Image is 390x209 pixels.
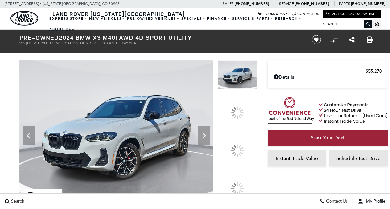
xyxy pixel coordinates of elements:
img: Used 2024 Brooklyn Gray Metallic BMW M40i image 1 [19,60,213,206]
a: Hours & Map [258,12,287,16]
a: Service & Parts [232,13,274,24]
img: Used 2024 Brooklyn Gray Metallic BMW M40i image 1 [218,60,257,90]
a: [PHONE_NUMBER] [351,1,385,6]
span: Service [279,2,294,6]
a: Instant Trade Value [268,150,326,166]
span: My Profile [363,199,385,204]
a: Land Rover [US_STATE][GEOGRAPHIC_DATA] [49,10,189,18]
span: Contact Us [325,199,348,204]
a: Details [274,74,382,80]
button: Compare vehicle [330,35,339,44]
a: Contact Us [292,12,319,16]
a: Visit Our Jaguar Website [326,12,378,16]
button: Save vehicle [310,35,323,45]
a: [PHONE_NUMBER] [295,1,329,6]
span: VIN: [19,41,26,45]
span: Start Your Deal [311,135,344,141]
a: Finance [207,13,232,24]
a: [PHONE_NUMBER] [235,1,269,6]
button: user-profile-menu [353,194,390,209]
a: Print this Pre-Owned 2024 BMW X3 M40i AWD 4D Sport Utility [367,36,373,43]
img: Land Rover [10,11,38,26]
a: Specials [181,13,207,24]
span: ULU52530A [116,41,136,45]
span: Schedule Test Drive [336,155,380,161]
strong: Pre-Owned [19,33,59,42]
a: $55,270 [274,68,382,74]
nav: Main Navigation [49,13,318,35]
a: Schedule Test Drive [329,150,388,166]
span: [US_VEHICLE_IDENTIFICATION_NUMBER] [26,41,96,45]
span: Search [10,199,24,204]
a: Research [274,13,302,24]
a: [STREET_ADDRESS] • [US_STATE][GEOGRAPHIC_DATA], CO 80905 [5,2,120,6]
a: About Us [49,24,76,35]
div: (35) Photos [24,189,62,201]
span: Stock: [103,41,116,45]
input: Search [318,20,372,28]
span: Land Rover [US_STATE][GEOGRAPHIC_DATA] [52,10,185,18]
a: Start Your Deal [268,130,388,146]
span: $55,270 [366,68,382,74]
a: EXPRESS STORE [49,13,88,24]
a: Pre-Owned Vehicles [126,13,181,24]
span: Instant Trade Value [276,155,318,161]
a: New Vehicles [88,13,126,24]
a: Share this Pre-Owned 2024 BMW X3 M40i AWD 4D Sport Utility [349,36,355,43]
span: Sales [223,2,234,6]
h1: 2024 BMW X3 M40i AWD 4D Sport Utility [19,34,302,41]
a: land-rover [10,11,38,26]
span: Parts [339,2,350,6]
